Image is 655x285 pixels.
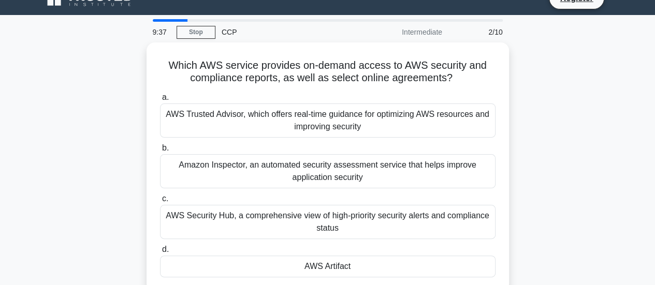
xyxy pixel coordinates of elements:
div: Intermediate [358,22,448,42]
div: CCP [215,22,358,42]
div: AWS Trusted Advisor, which offers real-time guidance for optimizing AWS resources and improving s... [160,103,496,138]
span: b. [162,143,169,152]
span: a. [162,93,169,101]
div: 2/10 [448,22,509,42]
div: AWS Security Hub, a comprehensive view of high-priority security alerts and compliance status [160,205,496,239]
h5: Which AWS service provides on-demand access to AWS security and compliance reports, as well as se... [159,59,497,85]
span: d. [162,245,169,253]
div: Amazon Inspector, an automated security assessment service that helps improve application security [160,154,496,188]
div: AWS Artifact [160,256,496,277]
a: Stop [177,26,215,39]
div: 9:37 [147,22,177,42]
span: c. [162,194,168,203]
